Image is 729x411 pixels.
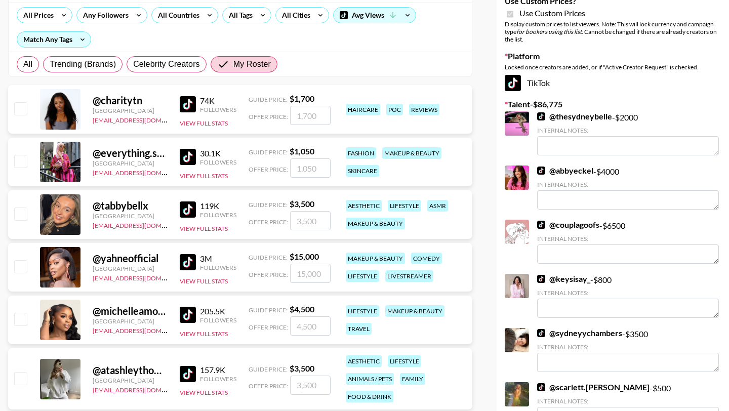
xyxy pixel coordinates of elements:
div: [GEOGRAPHIC_DATA] [93,317,168,325]
a: @couplagoofs [537,220,599,230]
div: lifestyle [388,200,421,212]
img: TikTok [537,383,545,391]
div: comedy [411,253,442,264]
img: TikTok [537,221,545,229]
div: haircare [346,104,380,115]
span: Use Custom Prices [519,8,585,18]
span: Trending (Brands) [50,58,116,70]
span: Guide Price: [249,96,288,103]
div: Internal Notes: [537,235,719,242]
div: reviews [409,104,439,115]
button: View Full Stats [180,277,228,285]
div: Internal Notes: [537,127,719,134]
span: Offer Price: [249,218,288,226]
button: View Full Stats [180,330,228,338]
input: 3,500 [290,211,331,230]
div: Match Any Tags [17,32,91,47]
div: Followers [200,375,236,383]
div: [GEOGRAPHIC_DATA] [93,212,168,220]
div: lifestyle [346,270,379,282]
img: TikTok [537,329,545,337]
strong: $ 4,500 [290,304,314,314]
button: View Full Stats [180,225,228,232]
span: Offer Price: [249,323,288,331]
div: lifestyle [346,305,379,317]
div: @ michelleamoree [93,305,168,317]
div: 30.1K [200,148,236,158]
div: Display custom prices to list viewers. Note: This will lock currency and campaign type . Cannot b... [505,20,721,43]
div: [GEOGRAPHIC_DATA] [93,265,168,272]
strong: $ 1,050 [290,146,314,156]
span: Offer Price: [249,166,288,173]
div: 3M [200,254,236,264]
a: [EMAIL_ADDRESS][DOMAIN_NAME] [93,167,194,177]
div: 205.5K [200,306,236,316]
img: TikTok [180,307,196,323]
input: 3,500 [290,376,331,395]
img: TikTok [537,112,545,120]
a: [EMAIL_ADDRESS][DOMAIN_NAME] [93,384,194,394]
a: @sydneyychambers [537,328,622,338]
div: Internal Notes: [537,343,719,351]
div: - $ 800 [537,274,719,318]
div: Any Followers [77,8,131,23]
a: [EMAIL_ADDRESS][DOMAIN_NAME] [93,220,194,229]
span: All [23,58,32,70]
img: TikTok [180,366,196,382]
div: All Prices [17,8,56,23]
div: [GEOGRAPHIC_DATA] [93,377,168,384]
div: 119K [200,201,236,211]
strong: $ 1,700 [290,94,314,103]
div: Followers [200,316,236,324]
img: TikTok [180,201,196,218]
a: [EMAIL_ADDRESS][DOMAIN_NAME] [93,272,194,282]
div: - $ 2000 [537,111,719,155]
div: [GEOGRAPHIC_DATA] [93,107,168,114]
span: Guide Price: [249,254,288,261]
div: All Cities [276,8,312,23]
span: Guide Price: [249,306,288,314]
label: Platform [505,51,721,61]
div: All Tags [223,8,255,23]
a: [EMAIL_ADDRESS][DOMAIN_NAME] [93,325,194,335]
div: food & drink [346,391,393,402]
span: Offer Price: [249,382,288,390]
div: travel [346,323,372,335]
div: - $ 6500 [537,220,719,264]
div: 157.9K [200,365,236,375]
div: @ tabbybellx [93,199,168,212]
img: TikTok [537,167,545,175]
span: Guide Price: [249,148,288,156]
a: @keysisay_ [537,274,590,284]
div: All Countries [152,8,201,23]
div: makeup & beauty [346,253,405,264]
input: 1,700 [290,106,331,125]
div: TikTok [505,75,721,91]
strong: $ 15,000 [290,252,319,261]
span: Offer Price: [249,271,288,278]
span: Offer Price: [249,113,288,120]
div: asmr [427,200,448,212]
div: skincare [346,165,379,177]
div: animals / pets [346,373,394,385]
span: Guide Price: [249,365,288,373]
div: - $ 4000 [537,166,719,210]
label: Talent - $ 86,775 [505,99,721,109]
div: family [400,373,425,385]
div: makeup & beauty [382,147,441,159]
div: Internal Notes: [537,397,719,405]
div: lifestyle [388,355,421,367]
img: TikTok [537,275,545,283]
span: Celebrity Creators [133,58,200,70]
div: - $ 3500 [537,328,719,372]
div: Locked once creators are added, or if "Active Creator Request" is checked. [505,63,721,71]
a: [EMAIL_ADDRESS][DOMAIN_NAME] [93,114,194,124]
div: @ yahneofficial [93,252,168,265]
a: @scarlett.[PERSON_NAME] [537,382,650,392]
button: View Full Stats [180,389,228,396]
div: Followers [200,158,236,166]
div: Internal Notes: [537,289,719,297]
input: 1,050 [290,158,331,178]
input: 15,000 [290,264,331,283]
div: fashion [346,147,376,159]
